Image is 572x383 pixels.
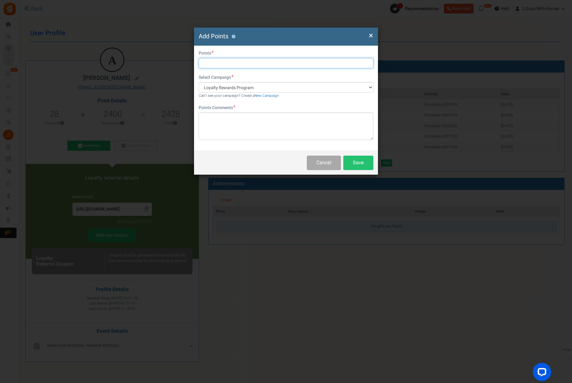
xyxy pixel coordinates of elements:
[199,74,234,81] label: Select Campaign
[199,93,279,98] small: Can't see your campaign? Create a
[199,32,228,41] span: Add Points
[369,30,373,41] span: ×
[199,50,214,56] label: Points
[199,105,235,111] label: Points Comments
[343,156,373,170] button: Save
[254,93,279,98] a: New Campaign
[307,156,341,170] button: Cancel
[231,35,235,39] button: ?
